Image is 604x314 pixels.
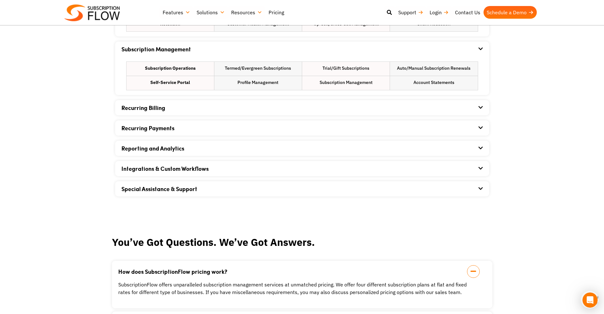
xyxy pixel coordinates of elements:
div: Subscription Management [121,57,483,95]
a: How does SubscriptionFlow pricing work? [118,269,470,274]
a: Recurring Billing [121,104,165,112]
a: Schedule a Demo [484,6,537,19]
li: Trial/Gift Subscriptions [302,62,390,76]
div: The team will reply as soon as they can [7,10,95,17]
a: Subscription Management [121,45,191,53]
li: Profile Management [214,76,302,90]
div: Recurring Billing [121,100,483,115]
iframe: Intercom live chat [582,292,598,308]
div: Integrations & Custom Workflows [121,161,483,176]
a: Special Assistance & Support [121,185,197,193]
a: Solutions [193,6,228,19]
strong: Subscription Operations [145,65,196,72]
iframe: Intercom live chat discovery launcher [581,291,599,309]
a: Resources [228,6,265,19]
h2: You’ve Got Questions. We’ve Got Answers. [112,236,492,248]
li: Termed/Evergreen Subscriptions [214,62,302,76]
p: SubscriptionFlow offers unparalleled subscription management services at unmatched pricing. We of... [118,281,470,296]
div: Need help? [7,5,95,10]
li: Account Statements [390,76,477,90]
div: Subscription Management [121,42,483,57]
a: Login [426,6,452,19]
a: Contact Us [452,6,484,19]
strong: Self-Service Portal [150,79,190,86]
img: Subscriptionflow [64,4,120,21]
li: Subscription Management [302,76,390,90]
a: Integrations & Custom Workflows [121,164,209,173]
div: Special Assistance & Support [121,181,483,196]
div: Open Intercom Messenger [3,3,114,20]
div: Reporting and Analytics [121,141,483,156]
a: Pricing [265,6,287,19]
a: Reporting and Analytics [121,144,184,152]
div: Recurring Payments [121,120,483,136]
a: Recurring Payments [121,124,174,132]
div: How does SubscriptionFlow pricing work? [118,274,470,296]
li: Auto/Manual Subscription Renewals [390,62,477,76]
a: Features [159,6,193,19]
a: Support [395,6,426,19]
